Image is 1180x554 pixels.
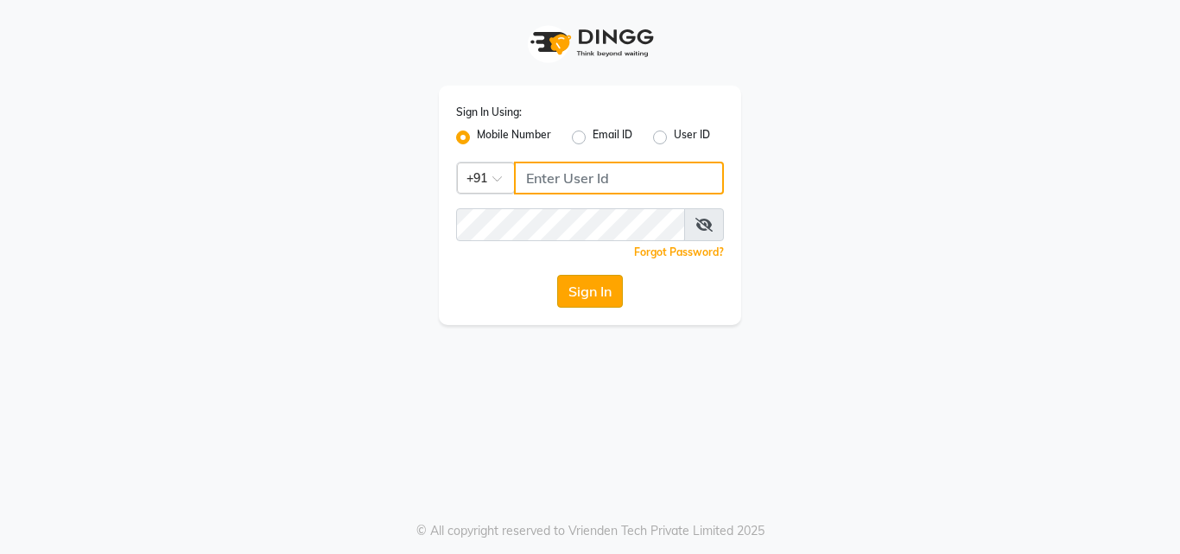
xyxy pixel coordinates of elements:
label: Sign In Using: [456,105,522,120]
button: Sign In [557,275,623,308]
a: Forgot Password? [634,245,724,258]
label: Mobile Number [477,127,551,148]
input: Username [456,208,685,241]
input: Username [514,162,724,194]
img: logo1.svg [521,17,659,68]
label: Email ID [593,127,632,148]
label: User ID [674,127,710,148]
